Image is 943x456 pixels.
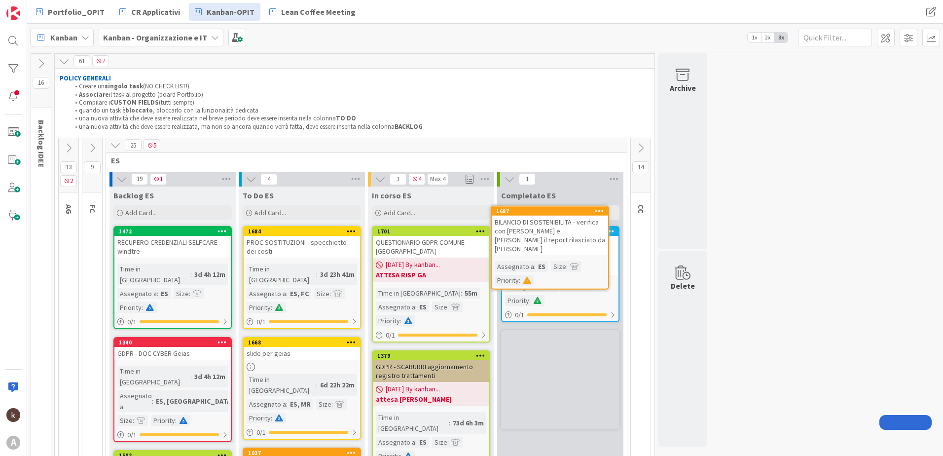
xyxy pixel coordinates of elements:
[390,173,406,185] span: 1
[189,288,190,299] span: :
[271,413,272,423] span: :
[152,396,153,407] span: :
[117,302,142,313] div: Priority
[377,352,489,359] div: 1379
[50,32,77,43] span: Kanban
[462,288,480,299] div: 55m
[114,338,231,347] div: 1340
[73,55,90,67] span: 61
[174,288,189,299] div: Size
[288,399,313,410] div: ES, MR
[243,226,361,329] a: 1684PROC SOSTITUZIONI - specchietto dei costiTime in [GEOGRAPHIC_DATA]:3d 23h 41mAssegnato a:ES, ...
[501,226,619,322] a: 1672ACQUISTO PC - chiedere all'amministrazione come vuole gestire l'acquisto di pc se fare nolegg...
[84,161,101,173] span: 9
[395,122,423,131] strong: BACKLOG
[175,415,177,426] span: :
[244,347,360,360] div: slide per geias
[244,426,360,439] div: 0/1
[244,227,360,258] div: 1684PROC SOSTITUZIONI - specchietto dei costi
[376,302,415,312] div: Assegnato a
[114,227,231,258] div: 1472RECUPERO CREDENZIALI SELFCARE windtre
[153,396,236,407] div: ES, [GEOGRAPHIC_DATA]
[113,190,154,200] span: Backlog ES
[386,384,440,394] span: [DATE] By kanban...
[513,208,544,217] span: Add Card...
[92,55,109,67] span: 7
[505,295,529,306] div: Priority
[256,317,266,327] span: 0 / 1
[192,269,228,280] div: 3d 4h 12m
[417,437,429,448] div: ES
[417,302,429,312] div: ES
[70,82,650,90] li: Creare un (NO CHECK LIST!)
[243,190,274,200] span: To Do ES
[415,437,417,448] span: :
[373,329,489,342] div: 0/1
[260,173,277,185] span: 4
[33,77,49,89] span: 16
[377,228,489,235] div: 1701
[373,227,489,258] div: 1701QUESTIONARIO GDPR COMUNE [GEOGRAPHIC_DATA]
[254,208,286,217] span: Add Card...
[248,228,360,235] div: 1684
[263,3,362,21] a: Lean Coffee Meeting
[114,338,231,360] div: 1340GDPR - DOC CYBER Geias
[505,281,544,292] div: Assegnato a
[373,236,489,258] div: QUESTIONARIO GDPR COMUNE [GEOGRAPHIC_DATA]
[372,226,490,342] a: 1701QUESTIONARIO GDPR COMUNE [GEOGRAPHIC_DATA][DATE] By kanban...ATTESA RISP GATime in [GEOGRAPHI...
[189,3,260,21] a: Kanban-OPIT
[111,155,615,165] span: ES
[192,371,228,382] div: 3d 4h 12m
[247,302,271,313] div: Priority
[60,175,77,187] span: 2
[256,427,266,438] span: 0 / 1
[515,310,524,320] span: 0 / 1
[105,82,143,90] strong: singolo task
[64,204,74,214] span: AG
[529,295,531,306] span: :
[247,399,286,410] div: Assegnato a
[127,430,137,440] span: 0 / 1
[114,429,231,441] div: 0/1
[131,6,180,18] span: CR Applicativi
[636,204,646,214] span: CC
[314,288,329,299] div: Size
[244,338,360,347] div: 1668
[502,227,618,275] div: 1672ACQUISTO PC - chiedere all'amministrazione come vuole gestire l'acquisto di pc se fare noleggio
[70,91,650,99] li: il task al progetto (board Portfolio)
[247,288,286,299] div: Assegnato a
[288,288,311,299] div: ES, FC
[117,264,190,285] div: Time in [GEOGRAPHIC_DATA]
[670,82,696,94] div: Archive
[117,390,152,412] div: Assegnato a
[408,173,425,185] span: 4
[373,351,489,360] div: 1379
[376,288,461,299] div: Time in [GEOGRAPHIC_DATA]
[114,316,231,328] div: 0/1
[502,227,618,236] div: 1672
[546,281,558,292] div: ES
[150,173,167,185] span: 1
[748,33,761,42] span: 1x
[316,269,318,280] span: :
[48,6,105,18] span: Portfolio_OPIT
[461,288,462,299] span: :
[117,415,133,426] div: Size
[507,228,618,235] div: 1672
[502,309,618,321] div: 0/1
[329,288,331,299] span: :
[30,3,110,21] a: Portfolio_OPIT
[415,302,417,312] span: :
[384,208,415,217] span: Add Card...
[430,177,445,182] div: Max 4
[247,374,316,396] div: Time in [GEOGRAPHIC_DATA]
[373,351,489,382] div: 1379GDPR - SCABURRI aggiornamento registro trattamenti
[376,412,449,434] div: Time in [GEOGRAPHIC_DATA]
[243,337,361,440] a: 1668slide per geiasTime in [GEOGRAPHIC_DATA]:6d 22h 22mAssegnato a:ES, MRSize:Priority:0/1
[117,288,157,299] div: Assegnato a
[131,173,148,185] span: 19
[60,161,77,173] span: 13
[671,280,695,292] div: Delete
[70,123,650,131] li: una nuova attività che deve essere realizzata, ma non so ancora quando verrà fatta, deve essere i...
[207,6,254,18] span: Kanban-OPIT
